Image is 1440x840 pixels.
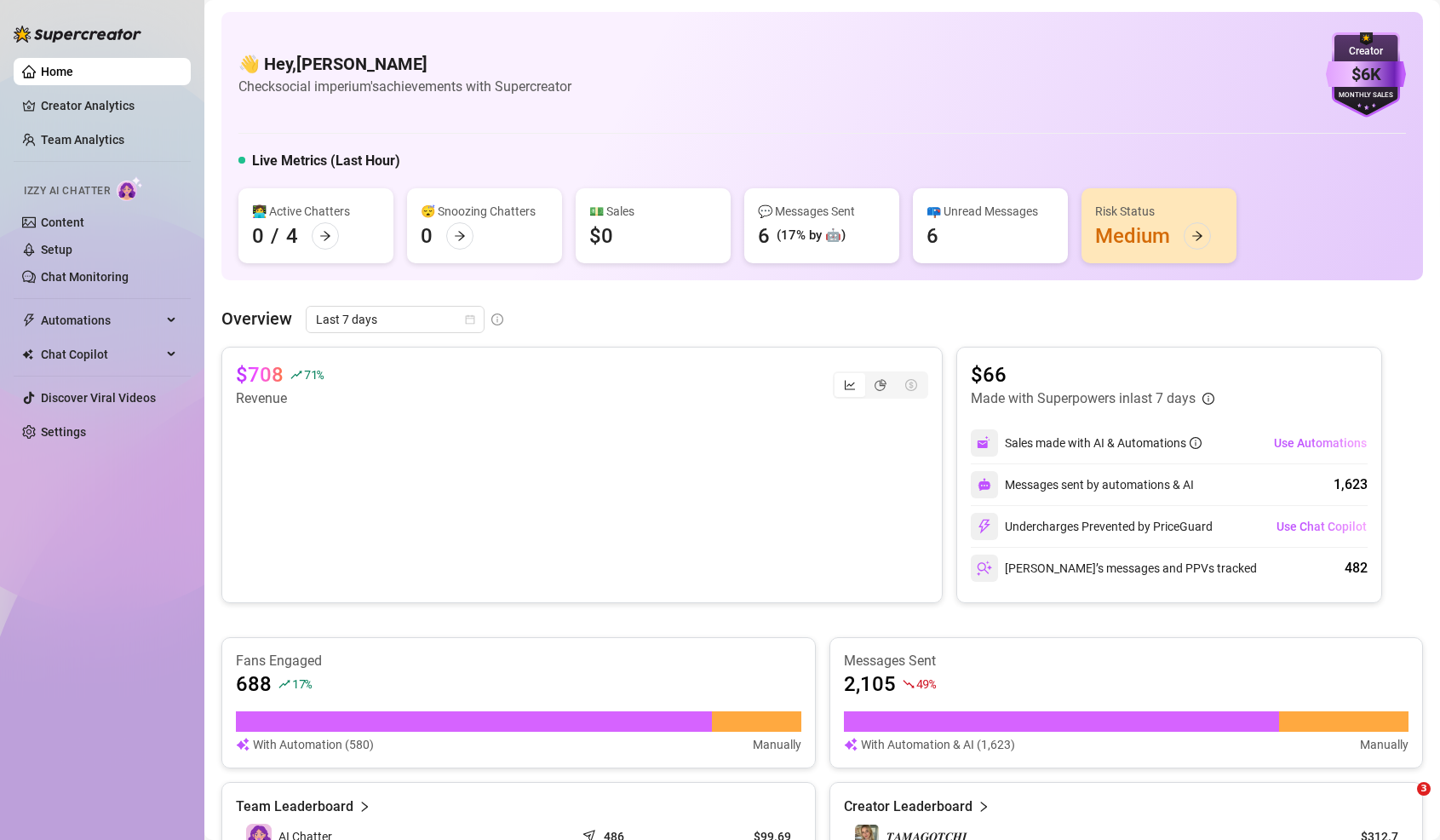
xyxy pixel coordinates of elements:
span: Automations [41,307,162,334]
img: svg%3e [978,478,991,492]
span: dollar-circle [905,379,917,391]
div: 💵 Sales [589,202,717,221]
article: Revenue [236,388,324,409]
article: $66 [971,361,1214,388]
div: 6 [927,222,938,250]
span: 49 % [916,676,936,692]
div: $6K [1326,61,1406,88]
span: rise [290,369,302,381]
span: Last 7 days [316,307,474,332]
span: 71 % [304,366,324,383]
div: 482 [1345,558,1368,578]
span: right [978,797,990,817]
div: 0 [421,222,433,250]
span: calendar [465,314,475,325]
h4: 👋 Hey, [PERSON_NAME] [238,52,571,76]
article: With Automation & AI (1,623) [861,735,1015,754]
article: Overview [221,306,292,331]
button: Use Automations [1273,429,1368,457]
span: right [359,797,370,817]
a: Content [41,216,84,229]
span: fall [903,678,915,690]
div: (17% by 🤖) [777,226,846,246]
a: Team Analytics [41,133,124,147]
div: $0 [589,222,613,250]
span: 17 % [292,676,312,692]
div: 0 [252,222,264,250]
span: 3 [1417,782,1431,796]
button: Use Chat Copilot [1276,513,1368,540]
article: Manually [753,735,801,754]
img: svg%3e [977,561,992,576]
div: Risk Status [1095,202,1223,221]
div: 📪 Unread Messages [927,202,1054,221]
span: Chat Copilot [41,341,162,368]
span: rise [278,678,290,690]
a: Setup [41,243,72,256]
span: info-circle [1190,437,1202,449]
iframe: Intercom live chat [1382,782,1423,823]
span: arrow-right [454,230,466,242]
article: With Automation (580) [253,735,374,754]
div: 💬 Messages Sent [758,202,886,221]
div: 😴 Snoozing Chatters [421,202,548,221]
article: Messages Sent [844,652,1409,670]
a: Discover Viral Videos [41,391,156,405]
div: Sales made with AI & Automations [1005,434,1202,452]
span: Izzy AI Chatter [24,183,110,199]
div: 4 [286,222,298,250]
a: Settings [41,425,86,439]
span: arrow-right [319,230,331,242]
article: $708 [236,361,284,388]
img: svg%3e [236,735,250,754]
a: Chat Monitoring [41,270,129,284]
div: [PERSON_NAME]’s messages and PPVs tracked [971,555,1257,582]
article: 2,105 [844,670,896,698]
span: Use Chat Copilot [1276,520,1367,533]
img: logo-BBDzfeDw.svg [14,26,141,43]
article: Creator Leaderboard [844,797,972,817]
img: svg%3e [977,435,992,451]
div: Creator [1326,43,1406,60]
h5: Live Metrics (Last Hour) [252,151,400,171]
div: 1,623 [1334,475,1368,495]
div: Undercharges Prevented by PriceGuard [971,513,1213,540]
a: Creator Analytics [41,92,177,119]
div: 👩‍💻 Active Chatters [252,202,380,221]
article: Manually [1360,735,1408,754]
span: arrow-right [1191,230,1203,242]
span: line-chart [844,379,856,391]
div: segmented control [833,371,928,399]
span: info-circle [491,314,503,325]
span: thunderbolt [22,314,36,327]
a: Home [41,65,73,78]
article: Fans Engaged [236,652,801,670]
img: purple-badge-B9DA21FR.svg [1326,32,1406,118]
div: 6 [758,222,770,250]
span: Use Automations [1274,436,1367,450]
article: Team Leaderboard [236,797,353,817]
div: Messages sent by automations & AI [971,471,1194,498]
img: svg%3e [844,735,858,754]
img: AI Chatter [117,176,143,201]
article: Made with Superpowers in last 7 days [971,388,1196,409]
img: svg%3e [977,519,992,534]
article: Check social imperium's achievements with Supercreator [238,76,571,97]
span: pie-chart [875,379,886,391]
img: Chat Copilot [22,348,33,360]
div: Monthly Sales [1326,90,1406,101]
article: 688 [236,670,272,698]
span: info-circle [1202,393,1214,405]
